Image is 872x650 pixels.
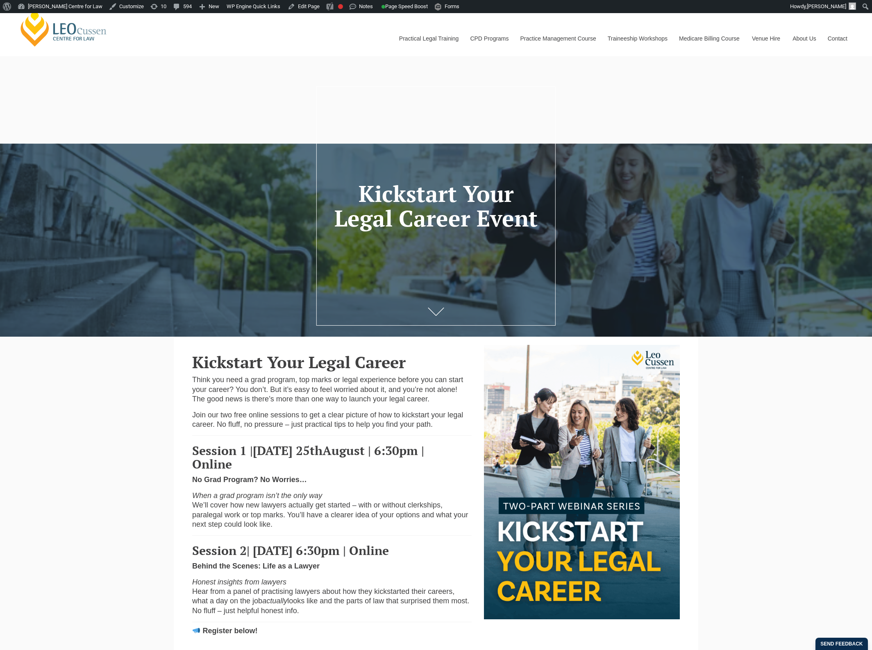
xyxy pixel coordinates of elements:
[213,420,433,428] span: . No fluff, no pressure – just practical tips to help you find your path.
[192,491,322,500] span: When a grad program isn’t the only way
[192,501,468,528] span: We’ll cover how new lawyers actually get started – with or without clerkships, paralegal work or ...
[786,21,822,56] a: About Us
[18,9,109,48] a: [PERSON_NAME] Centre for Law
[332,181,541,231] h1: Kickstart Your Legal Career Event
[203,627,258,635] strong: Register below!
[262,597,287,605] span: actually
[514,21,602,56] a: Practice Management Course
[192,542,247,559] span: Session 2
[192,411,463,428] span: Join our two free online sessions to get a clear picture of how to kickstart your legal career
[253,442,310,459] span: [DATE] 25
[192,353,472,371] h2: Kickstart Your Legal Career
[822,21,854,56] a: Contact
[310,442,322,459] span: th
[192,562,320,570] span: Behind the Scenes: Life as a Lawyer
[192,442,424,472] span: August | 6:30pm | Online
[393,21,464,56] a: Practical Legal Training
[192,587,454,605] span: Hear from a panel of practising lawyers about how they kickstarted their careers, what a day on t...
[484,345,680,619] img: banner with image of three women in business wear walking, text reads 'kickstart your legal career'
[817,595,852,630] iframe: LiveChat chat widget
[807,3,846,9] span: [PERSON_NAME]
[247,542,389,559] span: | [DATE] 6:30pm | Online
[464,21,514,56] a: CPD Programs
[338,4,343,9] div: Focus keyphrase not set
[192,476,307,484] span: No Grad Program? No Worries…
[192,376,463,403] span: Think you need a grad program, top marks or legal experience before you can start your career? Yo...
[192,597,469,614] span: looks like and the parts of law that surprised them most. No fluff – just helpful honest info.
[602,21,673,56] a: Traineeship Workshops
[192,442,253,459] span: Session 1 |
[746,21,786,56] a: Venue Hire
[673,21,746,56] a: Medicare Billing Course
[193,627,200,634] img: 📣
[192,578,286,586] i: Honest insights from lawyers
